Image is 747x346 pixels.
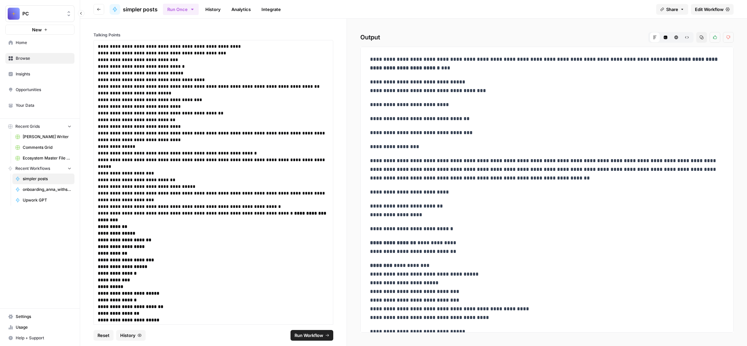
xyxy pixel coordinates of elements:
span: onboarding_anna_withscraping [23,187,71,193]
a: Insights [5,69,74,79]
span: Share [666,6,678,13]
span: Edit Workflow [695,6,724,13]
span: Recent Grids [15,123,40,129]
span: Opportunities [16,87,71,93]
a: simpler posts [110,4,158,15]
a: [PERSON_NAME] Writer [12,131,74,142]
span: Browse [16,55,71,61]
span: simpler posts [123,5,158,13]
a: Usage [5,322,74,333]
button: New [5,25,74,35]
span: History [120,332,136,339]
a: Integrate [257,4,285,15]
span: Your Data [16,102,71,108]
span: Usage [16,324,71,330]
span: Recent Workflows [15,165,50,171]
img: PC Logo [8,8,20,20]
button: Workspace: PC [5,5,74,22]
h2: Output [360,32,734,43]
button: Help + Support [5,333,74,343]
span: Insights [16,71,71,77]
span: New [32,26,42,33]
span: Settings [16,314,71,320]
a: Comments Grid [12,142,74,153]
span: Run Workflow [295,332,323,339]
a: Edit Workflow [691,4,734,15]
label: Talking Points [94,32,333,38]
a: Upwork GPT [12,195,74,206]
span: [PERSON_NAME] Writer [23,134,71,140]
span: Help + Support [16,335,71,341]
span: PC [22,10,63,17]
a: Browse [5,53,74,64]
a: Settings [5,311,74,322]
button: Reset [94,330,114,341]
span: Comments Grid [23,144,71,150]
button: Recent Workflows [5,163,74,174]
button: Run Workflow [291,330,333,341]
button: History [116,330,146,341]
a: onboarding_anna_withscraping [12,184,74,195]
span: Reset [98,332,110,339]
span: Upwork GPT [23,197,71,203]
a: simpler posts [12,174,74,184]
a: Opportunities [5,84,74,95]
a: Analytics [227,4,255,15]
a: Ecosystem Master File - SaaS.csv [12,153,74,163]
button: Share [656,4,688,15]
span: simpler posts [23,176,71,182]
button: Run Once [163,4,199,15]
a: Home [5,37,74,48]
a: History [201,4,225,15]
span: Home [16,40,71,46]
button: Recent Grids [5,121,74,131]
span: Ecosystem Master File - SaaS.csv [23,155,71,161]
a: Your Data [5,100,74,111]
